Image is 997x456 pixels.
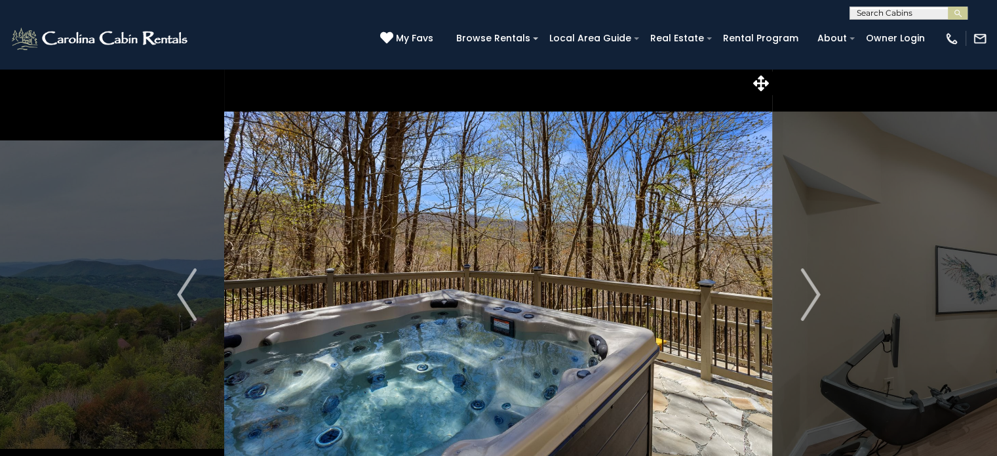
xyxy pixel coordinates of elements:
a: Real Estate [644,28,711,49]
span: My Favs [396,31,433,45]
a: Rental Program [716,28,805,49]
img: mail-regular-white.png [973,31,987,46]
a: Local Area Guide [543,28,638,49]
img: White-1-2.png [10,26,191,52]
img: arrow [177,268,197,321]
img: arrow [800,268,820,321]
img: phone-regular-white.png [945,31,959,46]
a: My Favs [380,31,437,46]
a: About [811,28,853,49]
a: Browse Rentals [450,28,537,49]
a: Owner Login [859,28,931,49]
